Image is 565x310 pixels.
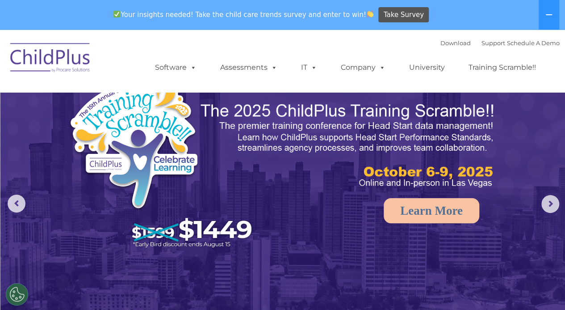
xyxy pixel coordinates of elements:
[481,39,505,47] a: Support
[367,11,373,17] img: 👏
[440,39,560,47] font: |
[113,11,120,17] img: ✅
[440,39,471,47] a: Download
[460,59,545,76] a: Training Scramble!!
[146,59,205,76] a: Software
[6,283,28,306] button: Cookies Settings
[400,59,454,76] a: University
[332,59,394,76] a: Company
[211,59,286,76] a: Assessments
[292,59,326,76] a: IT
[384,198,479,223] a: Learn More
[6,37,95,81] img: ChildPlus by Procare Solutions
[384,7,424,23] span: Take Survey
[507,39,560,47] a: Schedule A Demo
[124,59,151,66] span: Last name
[110,6,377,23] span: Your insights needed! Take the child care trends survey and enter to win!
[124,96,162,102] span: Phone number
[378,7,429,23] a: Take Survey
